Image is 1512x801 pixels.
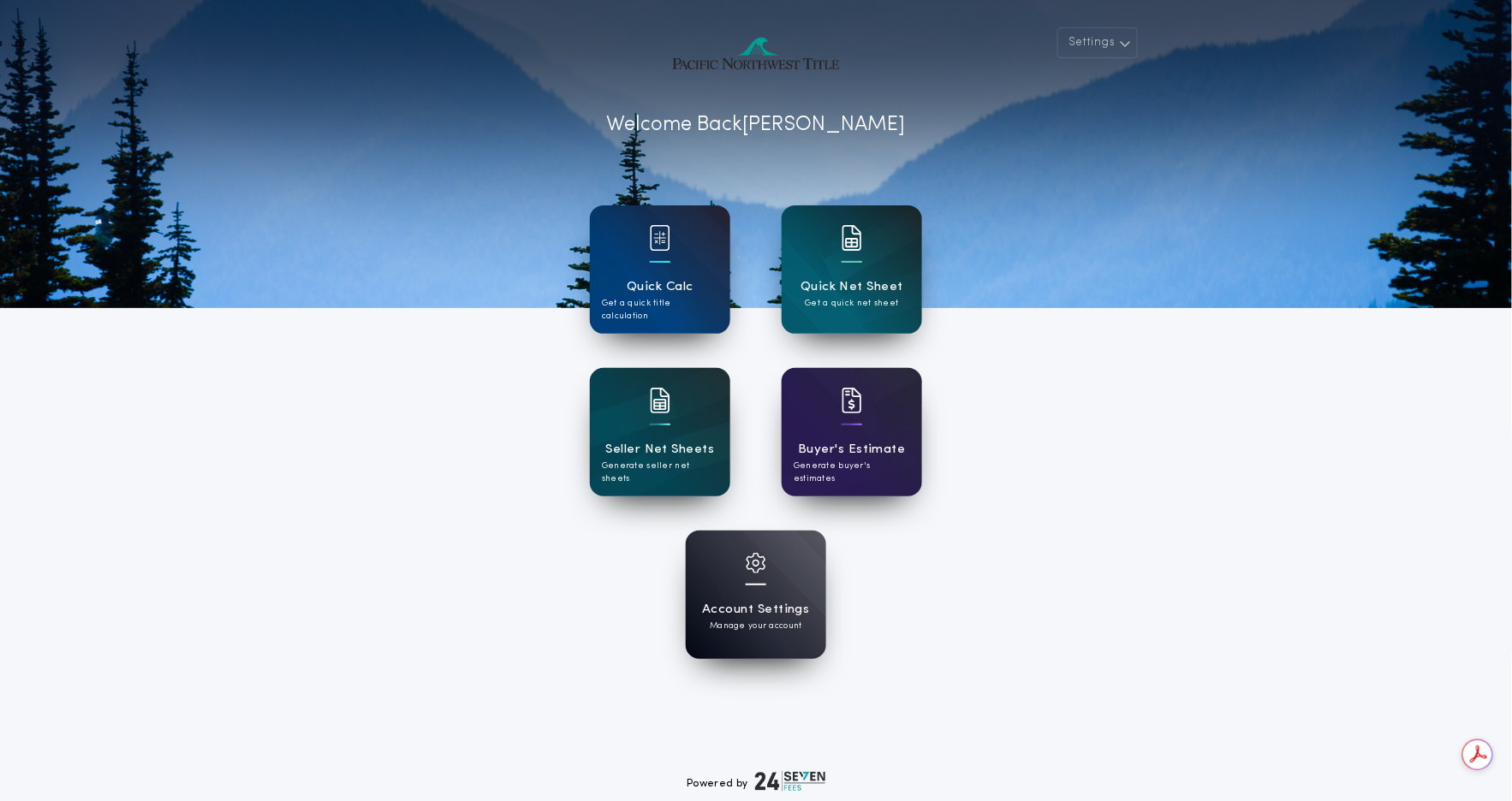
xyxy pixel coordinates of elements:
p: Get a quick net sheet [805,297,898,310]
img: card icon [842,225,862,251]
p: Welcome Back [PERSON_NAME] [607,110,906,140]
img: card icon [650,225,670,251]
img: card icon [650,388,670,413]
a: card iconQuick Net SheetGet a quick net sheet [782,205,922,334]
h1: Buyer's Estimate [798,440,905,460]
a: card iconAccount SettingsManage your account [686,531,826,659]
p: Generate buyer's estimates [794,460,910,485]
a: card iconSeller Net SheetsGenerate seller net sheets [590,368,730,496]
h1: Account Settings [702,600,809,620]
img: account-logo [666,27,846,79]
p: Generate seller net sheets [602,460,718,485]
div: Powered by [687,771,825,792]
a: card iconQuick CalcGet a quick title calculation [590,205,730,334]
h1: Quick Calc [627,277,693,297]
img: card icon [842,388,862,413]
button: Settings [1057,27,1138,58]
a: card iconBuyer's EstimateGenerate buyer's estimates [782,368,922,496]
h1: Quick Net Sheet [801,277,903,297]
img: logo [755,771,825,792]
p: Get a quick title calculation [602,297,718,323]
h1: Seller Net Sheets [606,440,715,460]
p: Manage your account [710,620,801,632]
img: card icon [746,553,766,573]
